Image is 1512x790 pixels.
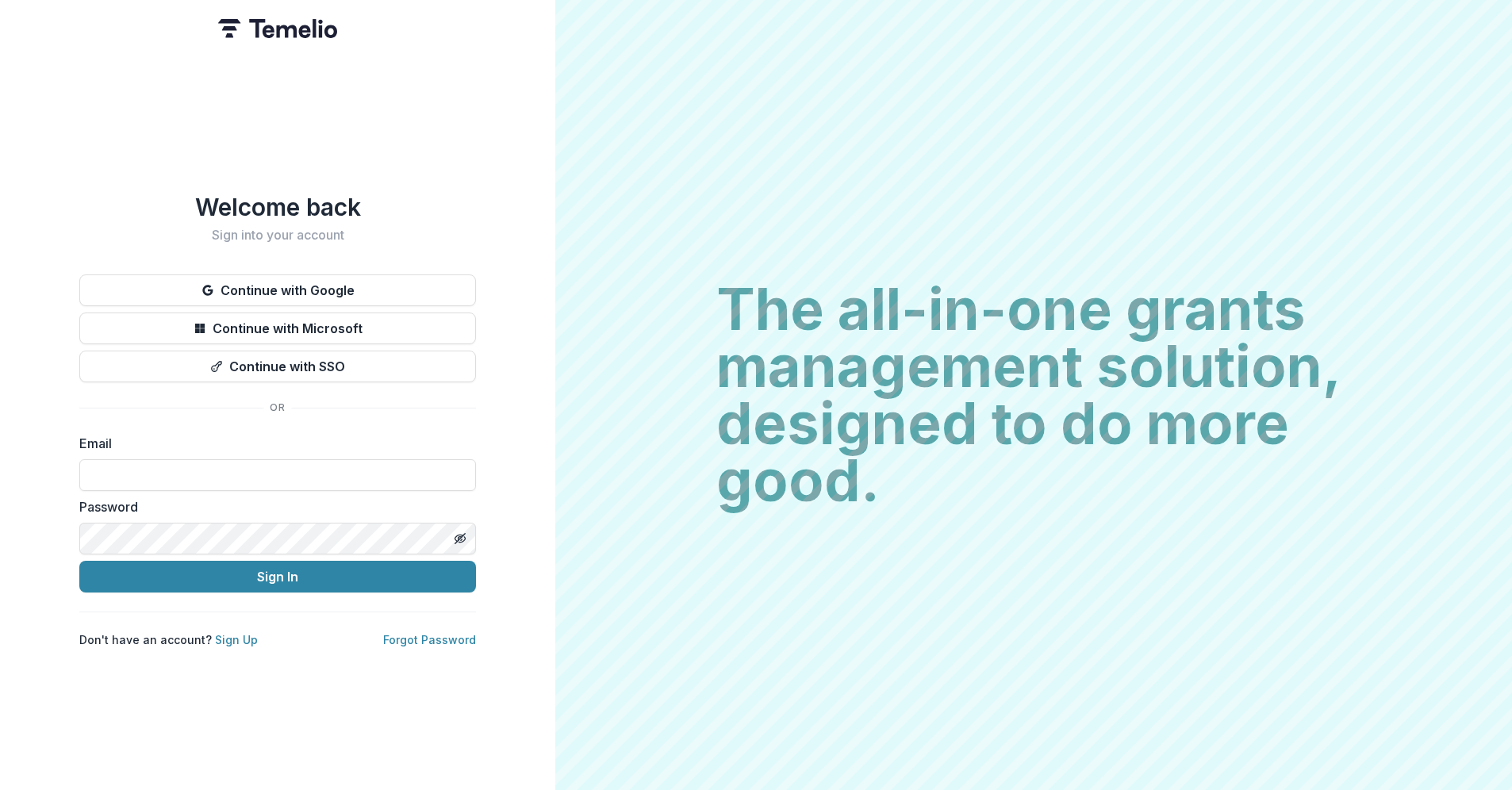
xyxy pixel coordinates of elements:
[383,633,476,646] a: Forgot Password
[215,633,258,646] a: Sign Up
[79,228,476,243] h2: Sign into your account
[79,193,476,221] h1: Welcome back
[79,434,466,453] label: Email
[79,631,258,648] p: Don't have an account?
[79,351,476,382] button: Continue with SSO
[79,497,466,516] label: Password
[79,274,476,306] button: Continue with Google
[218,19,337,38] img: Temelio
[79,561,476,592] button: Sign In
[447,526,473,551] button: Toggle password visibility
[79,313,476,344] button: Continue with Microsoft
